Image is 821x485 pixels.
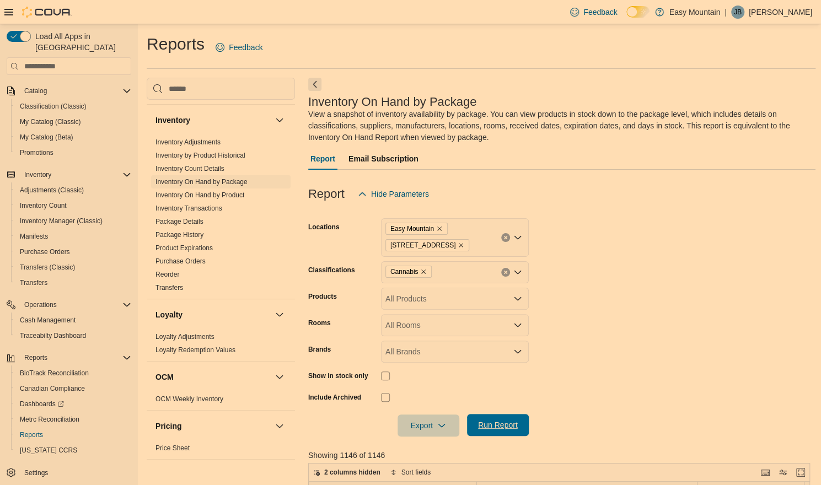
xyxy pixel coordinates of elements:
[20,217,103,225] span: Inventory Manager (Classic)
[566,1,621,23] a: Feedback
[308,371,368,380] label: Show in stock only
[155,444,190,452] a: Price Sheet
[11,365,136,381] button: BioTrack Reconciliation
[11,130,136,145] button: My Catalog (Beta)
[15,367,93,380] a: BioTrack Reconciliation
[22,7,72,18] img: Cova
[20,263,75,272] span: Transfers (Classic)
[11,182,136,198] button: Adjustments (Classic)
[308,319,331,327] label: Rooms
[513,321,522,330] button: Open list of options
[731,6,744,19] div: Jesse Bello
[15,382,131,395] span: Canadian Compliance
[15,367,131,380] span: BioTrack Reconciliation
[15,397,68,411] a: Dashboards
[211,36,267,58] a: Feedback
[308,345,331,354] label: Brands
[15,245,74,258] a: Purchase Orders
[155,346,235,354] a: Loyalty Redemption Values
[24,87,47,95] span: Catalog
[310,148,335,170] span: Report
[2,83,136,99] button: Catalog
[11,260,136,275] button: Transfers (Classic)
[15,146,58,159] a: Promotions
[385,239,470,251] span: 7827 W Farm Rd 174 Republic Mo 65738
[147,330,295,361] div: Loyalty
[155,217,203,226] span: Package Details
[11,99,136,114] button: Classification (Classic)
[155,346,235,354] span: Loyalty Redemption Values
[20,298,131,311] span: Operations
[20,446,77,455] span: [US_STATE] CCRS
[348,148,418,170] span: Email Subscription
[155,204,222,212] a: Inventory Transactions
[15,131,78,144] a: My Catalog (Beta)
[273,419,286,433] button: Pricing
[15,329,131,342] span: Traceabilty Dashboard
[15,428,47,441] a: Reports
[390,266,418,277] span: Cannabis
[458,242,464,249] button: Remove 7827 W Farm Rd 174 Republic Mo 65738 from selection in this group
[11,145,136,160] button: Promotions
[20,247,70,256] span: Purchase Orders
[155,444,190,452] span: Price Sheet
[11,396,136,412] a: Dashboards
[273,114,286,127] button: Inventory
[155,421,181,432] h3: Pricing
[155,244,213,252] a: Product Expirations
[155,178,248,186] a: Inventory On Hand by Package
[390,223,434,234] span: Easy Mountain
[725,6,727,19] p: |
[15,146,131,159] span: Promotions
[20,168,56,181] button: Inventory
[401,468,431,477] span: Sort fields
[776,466,790,479] button: Display options
[308,266,355,274] label: Classifications
[20,117,81,126] span: My Catalog (Classic)
[15,100,131,113] span: Classification (Classic)
[147,392,295,410] div: OCM
[155,371,271,382] button: OCM
[385,266,432,278] span: Cannabis
[2,350,136,365] button: Reports
[20,384,85,393] span: Canadian Compliance
[626,6,650,18] input: Dark Mode
[11,312,136,328] button: Cash Management
[155,332,214,341] span: Loyalty Adjustments
[513,233,522,242] button: Open list of options
[513,294,522,303] button: Open list of options
[20,331,86,340] span: Traceabilty Dashboard
[513,268,522,277] button: Open list of options
[15,428,131,441] span: Reports
[15,329,90,342] a: Traceabilty Dashboard
[15,184,88,197] a: Adjustments (Classic)
[155,395,223,403] span: OCM Weekly Inventory
[155,191,244,199] a: Inventory On Hand by Product
[15,382,89,395] a: Canadian Compliance
[11,213,136,229] button: Inventory Manager (Classic)
[20,369,89,378] span: BioTrack Reconciliation
[11,198,136,213] button: Inventory Count
[11,412,136,427] button: Metrc Reconciliation
[15,444,131,457] span: Washington CCRS
[15,314,80,327] a: Cash Management
[24,300,57,309] span: Operations
[155,191,244,200] span: Inventory On Hand by Product
[147,441,295,459] div: Pricing
[734,6,742,19] span: JB
[155,270,179,279] span: Reorder
[155,231,203,239] a: Package History
[390,240,456,251] span: [STREET_ADDRESS]
[308,78,321,91] button: Next
[15,214,107,228] a: Inventory Manager (Classic)
[15,115,85,128] a: My Catalog (Classic)
[155,244,213,252] span: Product Expirations
[15,261,79,274] a: Transfers (Classic)
[20,102,87,111] span: Classification (Classic)
[15,131,131,144] span: My Catalog (Beta)
[11,229,136,244] button: Manifests
[11,114,136,130] button: My Catalog (Classic)
[155,283,183,292] span: Transfers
